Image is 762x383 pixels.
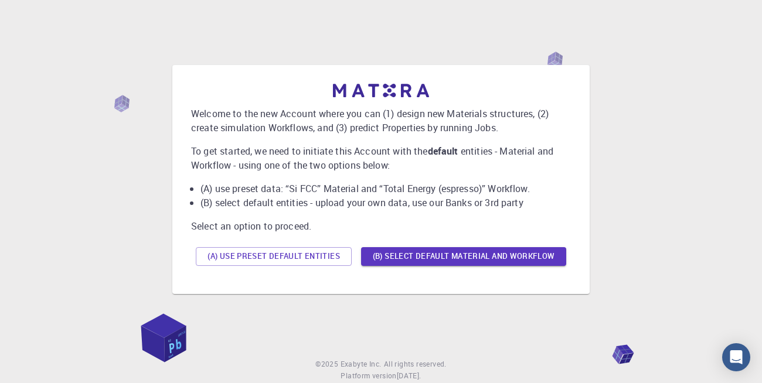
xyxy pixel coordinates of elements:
span: © 2025 [315,358,340,370]
li: (B) select default entities - upload your own data, use our Banks or 3rd party [200,196,571,210]
p: Welcome to the new Account where you can (1) design new Materials structures, (2) create simulati... [191,107,571,135]
b: default [428,145,458,158]
p: Select an option to proceed. [191,219,571,233]
li: (A) use preset data: “Si FCC” Material and “Total Energy (espresso)” Workflow. [200,182,571,196]
p: To get started, we need to initiate this Account with the entities - Material and Workflow - usin... [191,144,571,172]
span: Exabyte Inc. [341,359,382,368]
span: All rights reserved. [384,358,447,370]
span: Platform version [341,370,396,382]
button: (A) Use preset default entities [196,247,352,266]
span: [DATE] . [397,371,421,380]
a: [DATE]. [397,370,421,382]
a: Exabyte Inc. [341,358,382,370]
div: Open Intercom Messenger [722,343,750,371]
button: (B) Select default material and workflow [361,247,566,266]
img: logo [333,84,429,97]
